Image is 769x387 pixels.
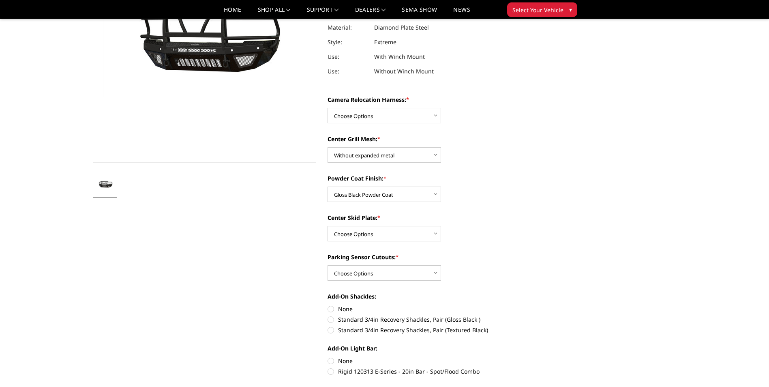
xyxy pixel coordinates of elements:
label: Powder Coat Finish: [328,174,551,183]
label: Parking Sensor Cutouts: [328,253,551,261]
label: Add-On Light Bar: [328,344,551,353]
label: Center Grill Mesh: [328,135,551,143]
span: Select Your Vehicle [512,6,563,14]
a: Home [224,7,241,19]
dt: Use: [328,64,368,79]
button: Select Your Vehicle [507,2,577,17]
a: Dealers [355,7,386,19]
dt: Style: [328,35,368,49]
label: Rigid 120313 E-Series - 20in Bar - Spot/Flood Combo [328,367,551,376]
a: SEMA Show [402,7,437,19]
label: None [328,305,551,313]
dt: Material: [328,20,368,35]
iframe: Chat Widget [728,348,769,387]
label: Center Skid Plate: [328,213,551,222]
label: Standard 3/4in Recovery Shackles, Pair (Gloss Black ) [328,315,551,324]
dd: Without Winch Mount [374,64,434,79]
a: shop all [258,7,291,19]
dd: Extreme [374,35,396,49]
label: Camera Relocation Harness: [328,95,551,104]
dd: Diamond Plate Steel [374,20,429,35]
dd: With Winch Mount [374,49,425,64]
img: 2011-2018 Ram 4500-5500 - T2 Series - Extreme Front Bumper (receiver or winch) [95,179,115,189]
label: None [328,357,551,365]
label: Standard 3/4in Recovery Shackles, Pair (Textured Black) [328,326,551,334]
label: Add-On Shackles: [328,292,551,301]
a: News [453,7,470,19]
dt: Use: [328,49,368,64]
a: Support [307,7,339,19]
span: ▾ [569,5,572,14]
